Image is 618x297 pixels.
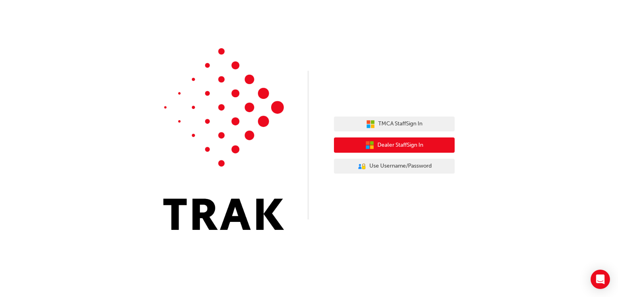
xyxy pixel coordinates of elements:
[377,141,423,150] span: Dealer Staff Sign In
[163,48,284,230] img: Trak
[334,117,455,132] button: TMCA StaffSign In
[369,162,432,171] span: Use Username/Password
[334,159,455,174] button: Use Username/Password
[591,270,610,289] div: Open Intercom Messenger
[378,119,422,129] span: TMCA Staff Sign In
[334,137,455,153] button: Dealer StaffSign In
